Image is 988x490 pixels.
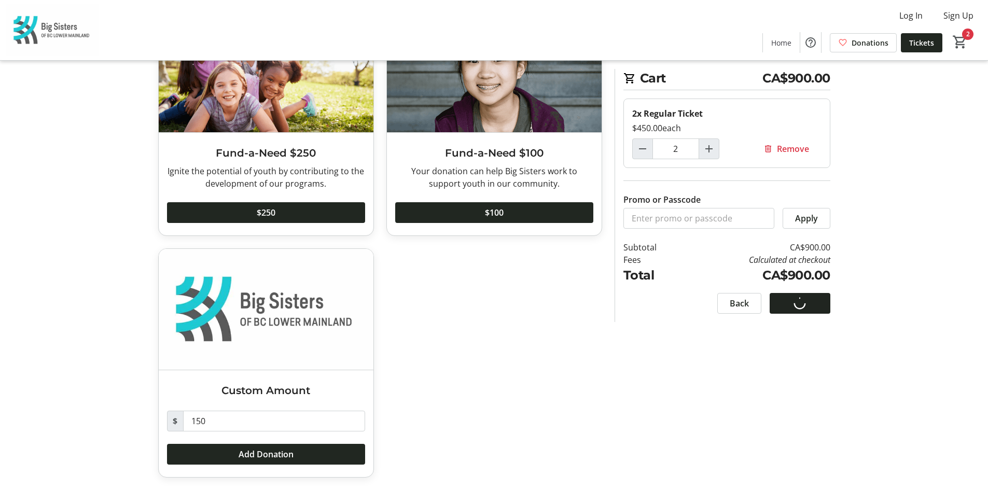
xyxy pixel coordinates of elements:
[6,4,99,56] img: Big Sisters of BC Lower Mainland's Logo
[623,241,684,254] td: Subtotal
[485,206,504,219] span: $100
[623,266,684,285] td: Total
[901,33,942,52] a: Tickets
[623,69,830,90] h2: Cart
[899,9,923,22] span: Log In
[633,139,652,159] button: Decrement by one
[159,249,373,370] img: Custom Amount
[239,448,294,460] span: Add Donation
[683,266,830,285] td: CA$900.00
[762,69,830,88] span: CA$900.00
[943,9,973,22] span: Sign Up
[852,37,888,48] span: Donations
[167,444,365,465] button: Add Donation
[777,143,809,155] span: Remove
[167,165,365,190] div: Ignite the potential of youth by contributing to the development of our programs.
[795,212,818,225] span: Apply
[771,37,791,48] span: Home
[830,33,897,52] a: Donations
[257,206,275,219] span: $250
[167,145,365,161] h3: Fund-a-Need $250
[652,138,699,159] input: Regular Ticket Quantity
[632,107,822,120] div: 2x Regular Ticket
[683,241,830,254] td: CA$900.00
[167,202,365,223] button: $250
[763,33,800,52] a: Home
[387,11,602,132] img: Fund-a-Need $100
[623,193,701,206] label: Promo or Passcode
[167,383,365,398] h3: Custom Amount
[683,254,830,266] td: Calculated at checkout
[395,145,593,161] h3: Fund-a-Need $100
[730,297,749,310] span: Back
[632,122,822,134] div: $450.00 each
[183,411,365,431] input: Donation Amount
[751,138,822,159] button: Remove
[951,33,969,51] button: Cart
[717,293,761,314] button: Back
[891,7,931,24] button: Log In
[783,208,830,229] button: Apply
[159,11,373,132] img: Fund-a-Need $250
[699,139,719,159] button: Increment by one
[395,202,593,223] button: $100
[623,208,774,229] input: Enter promo or passcode
[623,254,684,266] td: Fees
[395,165,593,190] div: Your donation can help Big Sisters work to support youth in our community.
[167,411,184,431] span: $
[909,37,934,48] span: Tickets
[800,32,821,53] button: Help
[935,7,982,24] button: Sign Up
